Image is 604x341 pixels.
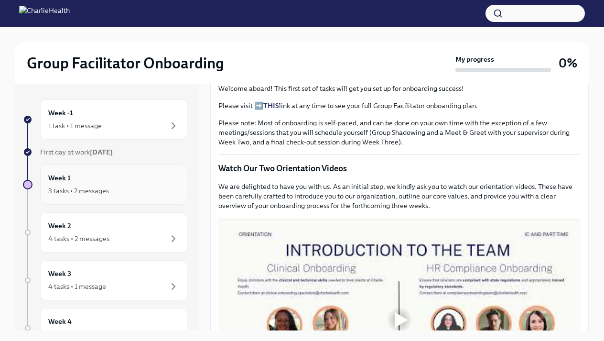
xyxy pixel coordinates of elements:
[48,173,71,183] h6: Week 1
[263,101,279,110] a: THIS
[40,148,113,156] span: First day at work
[218,182,581,210] p: We are delighted to have you with us. As an initial step, we kindly ask you to watch our orientat...
[23,147,187,157] a: First day at work[DATE]
[455,55,494,64] strong: My progress
[19,6,70,21] img: CharlieHealth
[23,165,187,205] a: Week 13 tasks • 2 messages
[48,108,73,118] h6: Week -1
[48,268,71,279] h6: Week 3
[48,316,72,327] h6: Week 4
[48,186,109,196] div: 3 tasks • 2 messages
[559,55,577,72] h3: 0%
[23,260,187,300] a: Week 34 tasks • 1 message
[23,212,187,253] a: Week 24 tasks • 2 messages
[218,163,581,174] p: Watch Our Two Orientation Videos
[218,118,581,147] p: Please note: Most of onboarding is self-paced, and can be done on your own time with the exceptio...
[48,121,102,131] div: 1 task • 1 message
[27,54,224,73] h2: Group Facilitator Onboarding
[23,99,187,140] a: Week -11 task • 1 message
[48,282,106,291] div: 4 tasks • 1 message
[48,234,109,243] div: 4 tasks • 2 messages
[48,330,65,339] div: 1 task
[48,220,71,231] h6: Week 2
[218,101,581,110] p: Please visit ➡️ link at any time to see your full Group Facilitator onboarding plan.
[90,148,113,156] strong: [DATE]
[218,84,581,93] p: Welcome aboard! This first set of tasks will get you set up for onboarding success!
